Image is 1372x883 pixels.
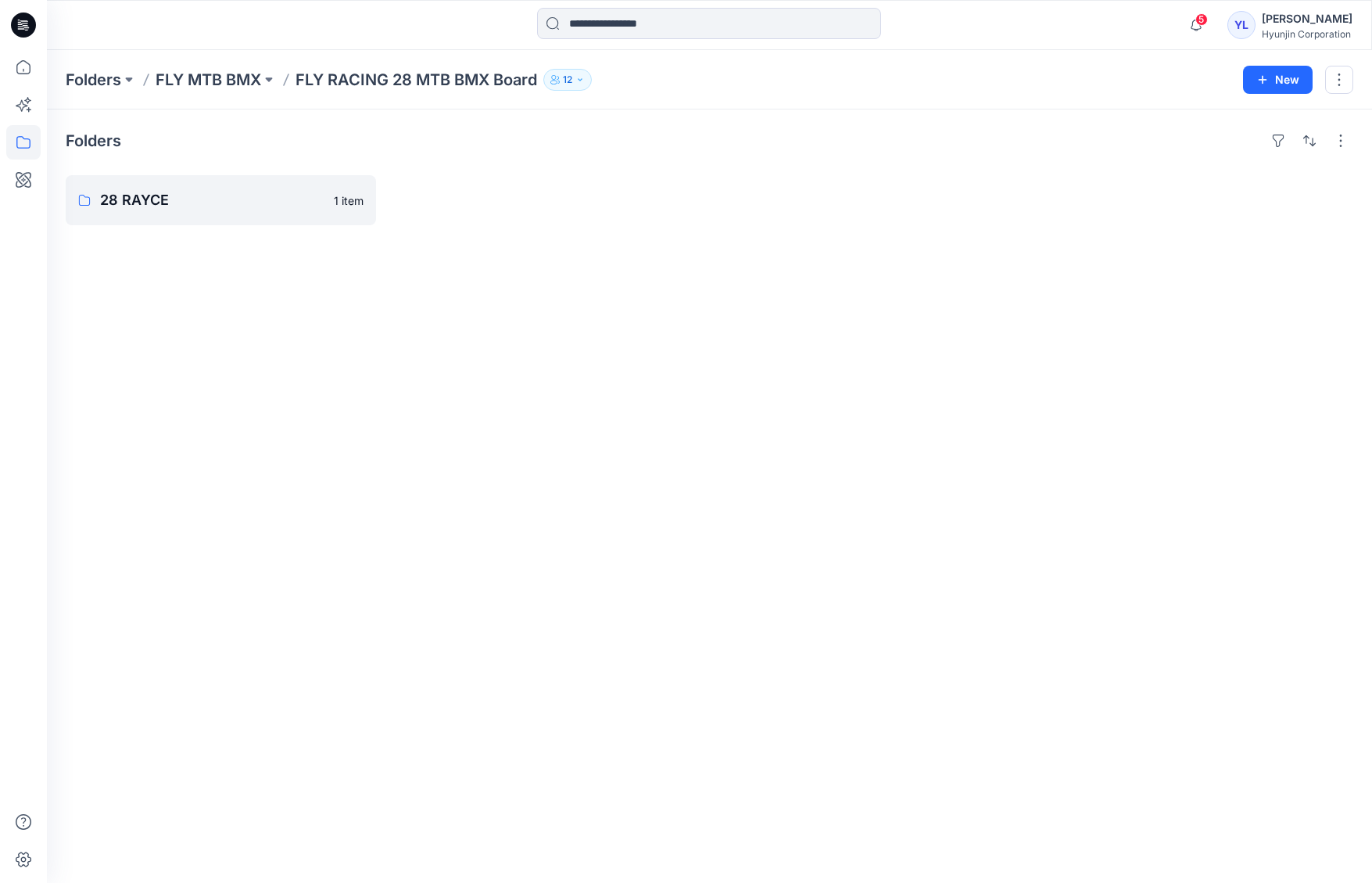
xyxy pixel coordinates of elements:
p: FLY RACING 28 MTB BMX Board [296,69,537,91]
div: [PERSON_NAME] [1262,9,1352,28]
h4: Folders [66,131,121,150]
p: 1 item [334,192,364,209]
button: New [1243,66,1313,94]
a: FLY MTB BMX [156,69,261,91]
p: 12 [563,71,572,88]
p: 28 RAYCE [100,189,324,211]
button: 12 [543,69,592,91]
div: YL [1227,11,1256,39]
a: Folders [66,69,121,91]
span: 5 [1195,13,1208,26]
div: Hyunjin Corporation [1262,28,1352,40]
a: 28 RAYCE1 item [66,175,376,225]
